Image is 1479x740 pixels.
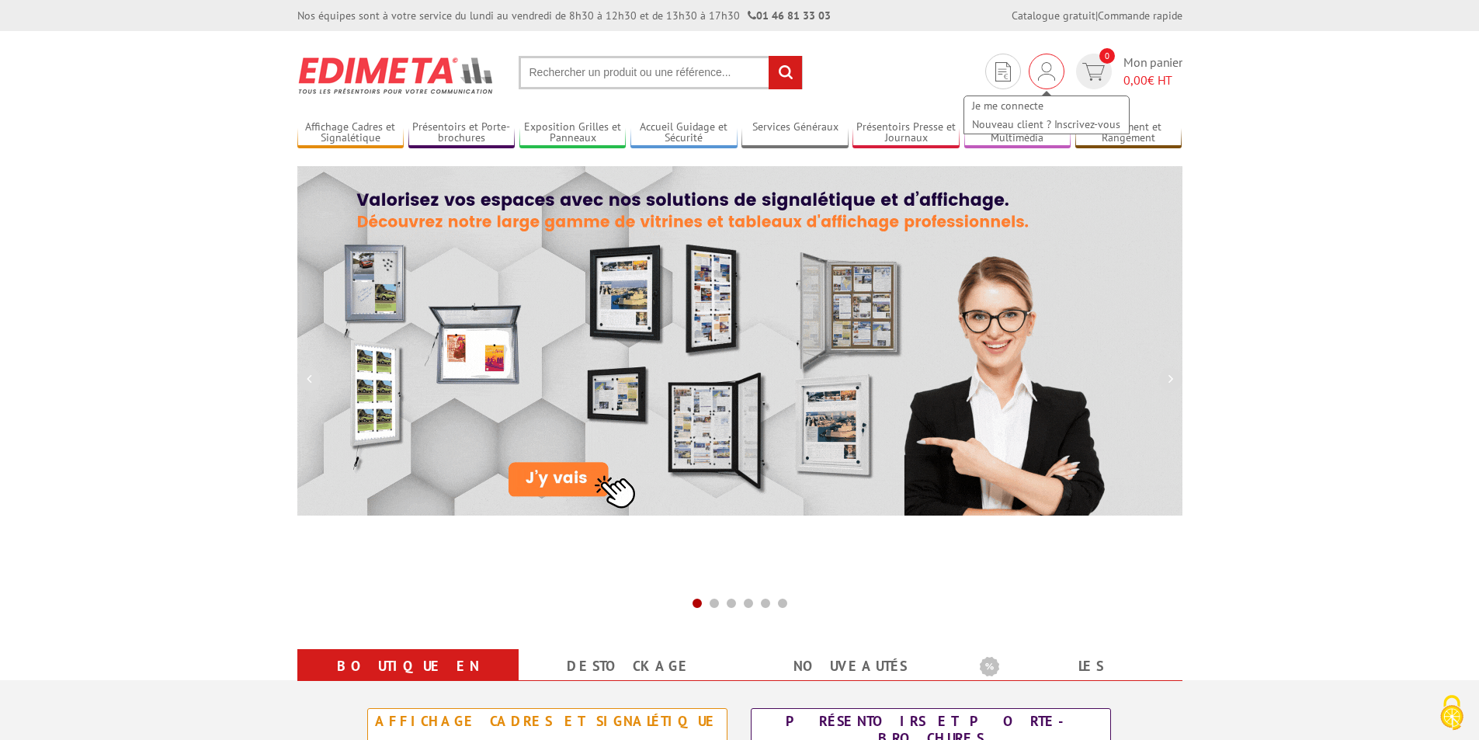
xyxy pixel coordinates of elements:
[980,652,1174,683] b: Les promotions
[964,115,1129,134] a: Nouveau client ? Inscrivez-vous
[1099,48,1115,64] span: 0
[630,120,738,146] a: Accueil Guidage et Sécurité
[297,47,495,104] img: Présentoir, panneau, stand - Edimeta - PLV, affichage, mobilier bureau, entreprise
[519,56,803,89] input: Rechercher un produit ou une référence...
[1432,693,1471,732] img: Cookies (fenêtre modale)
[980,652,1164,708] a: Les promotions
[1123,54,1182,89] span: Mon panier
[1098,9,1182,23] a: Commande rapide
[537,652,721,680] a: Destockage
[408,120,516,146] a: Présentoirs et Porte-brochures
[1123,71,1182,89] span: € HT
[1029,54,1064,89] div: Je me connecte Nouveau client ? Inscrivez-vous
[1038,62,1055,81] img: devis rapide
[748,9,831,23] strong: 01 46 81 33 03
[741,120,849,146] a: Services Généraux
[372,713,723,730] div: Affichage Cadres et Signalétique
[297,120,404,146] a: Affichage Cadres et Signalétique
[769,56,802,89] input: rechercher
[297,8,831,23] div: Nos équipes sont à votre service du lundi au vendredi de 8h30 à 12h30 et de 13h30 à 17h30
[1012,9,1095,23] a: Catalogue gratuit
[1123,72,1147,88] span: 0,00
[1012,8,1182,23] div: |
[759,652,943,680] a: nouveautés
[964,96,1129,115] a: Je me connecte
[852,120,960,146] a: Présentoirs Presse et Journaux
[1082,63,1105,81] img: devis rapide
[1425,687,1479,740] button: Cookies (fenêtre modale)
[1072,54,1182,89] a: devis rapide 0 Mon panier 0,00€ HT
[316,652,500,708] a: Boutique en ligne
[995,62,1011,82] img: devis rapide
[519,120,627,146] a: Exposition Grilles et Panneaux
